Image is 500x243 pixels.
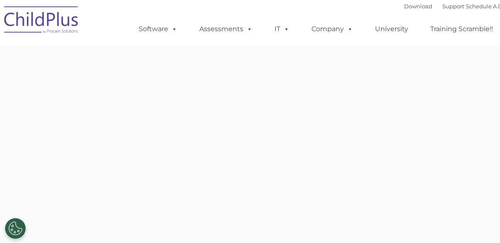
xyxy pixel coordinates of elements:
a: Download [404,3,432,10]
a: Company [303,21,361,37]
a: IT [266,21,298,37]
a: University [367,21,417,37]
button: Cookies Settings [5,218,26,239]
a: Support [442,3,464,10]
a: Software [130,21,186,37]
a: Assessments [191,21,261,37]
